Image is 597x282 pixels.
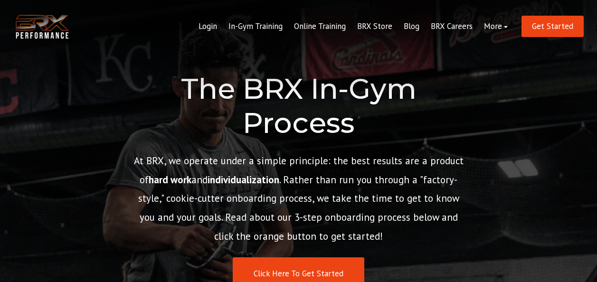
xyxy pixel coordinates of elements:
img: BRX Transparent Logo-2 [14,12,71,41]
a: BRX Store [351,15,398,38]
a: Blog [398,15,425,38]
strong: hard work [149,173,191,186]
span: At BRX, we operate under a simple principle: the best results are a product of and . Rather than ... [134,154,464,243]
strong: individualization [208,173,279,186]
a: Online Training [288,15,351,38]
a: More [478,15,513,38]
a: BRX Careers [425,15,478,38]
a: In-Gym Training [223,15,288,38]
a: Get Started [521,16,584,37]
a: Login [193,15,223,38]
div: Navigation Menu [193,15,513,38]
span: The BRX In-Gym Process [181,71,417,140]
